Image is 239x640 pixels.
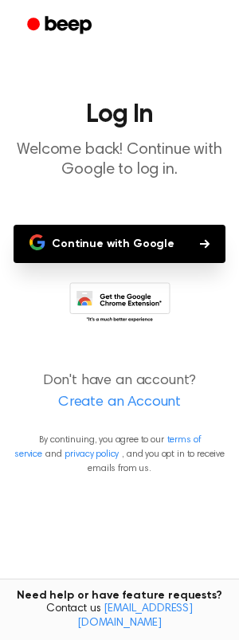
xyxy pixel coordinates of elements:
[16,10,106,41] a: Beep
[77,603,193,629] a: [EMAIL_ADDRESS][DOMAIN_NAME]
[13,140,226,180] p: Welcome back! Continue with Google to log in.
[10,603,229,630] span: Contact us
[13,371,226,414] p: Don't have an account?
[13,433,226,476] p: By continuing, you agree to our and , and you opt in to receive emails from us.
[13,102,226,128] h1: Log In
[16,392,223,414] a: Create an Account
[14,225,225,263] button: Continue with Google
[65,450,119,459] a: privacy policy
